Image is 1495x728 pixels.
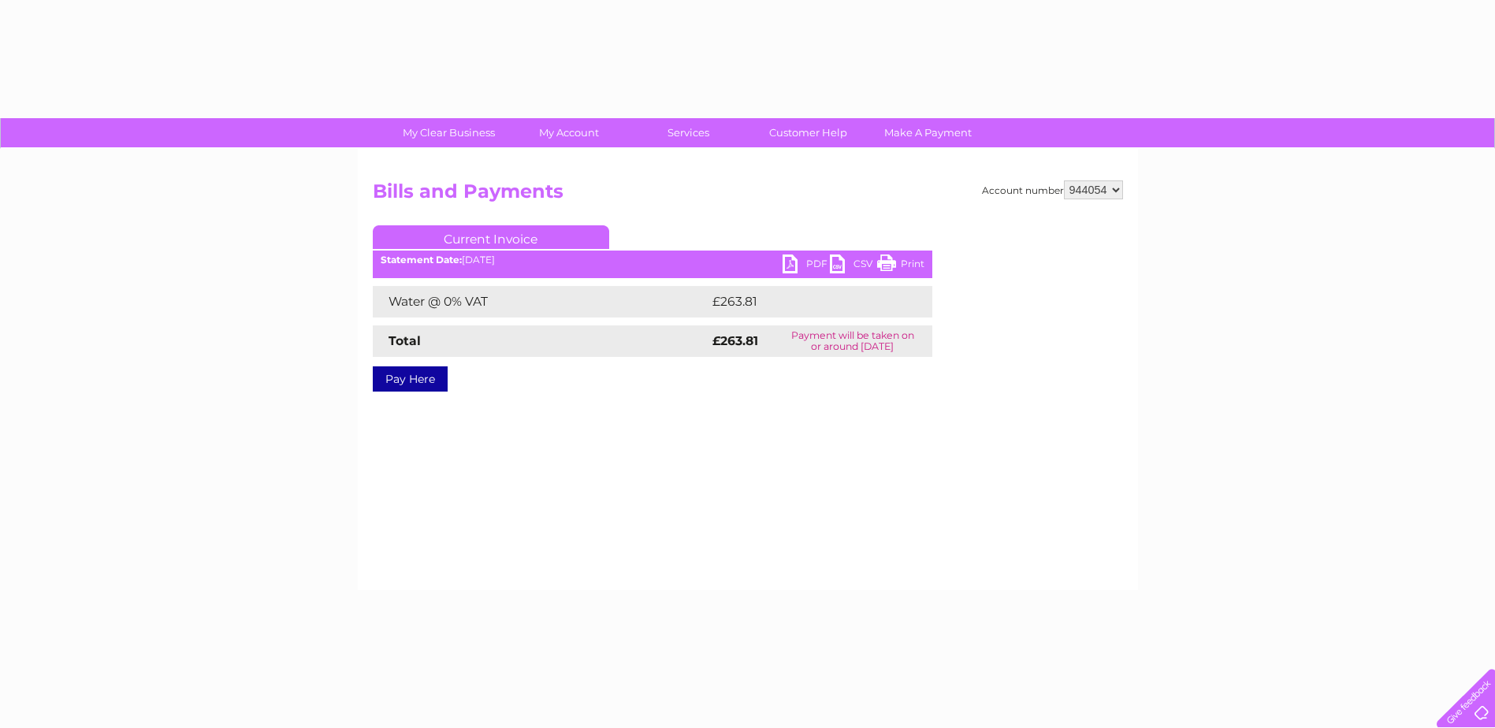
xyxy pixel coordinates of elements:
[373,254,932,266] div: [DATE]
[623,118,753,147] a: Services
[708,286,903,318] td: £263.81
[712,333,758,348] strong: £263.81
[381,254,462,266] b: Statement Date:
[384,118,514,147] a: My Clear Business
[743,118,873,147] a: Customer Help
[373,180,1123,210] h2: Bills and Payments
[773,325,932,357] td: Payment will be taken on or around [DATE]
[830,254,877,277] a: CSV
[982,180,1123,199] div: Account number
[373,366,448,392] a: Pay Here
[783,254,830,277] a: PDF
[863,118,993,147] a: Make A Payment
[504,118,634,147] a: My Account
[877,254,924,277] a: Print
[373,225,609,249] a: Current Invoice
[389,333,421,348] strong: Total
[373,286,708,318] td: Water @ 0% VAT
